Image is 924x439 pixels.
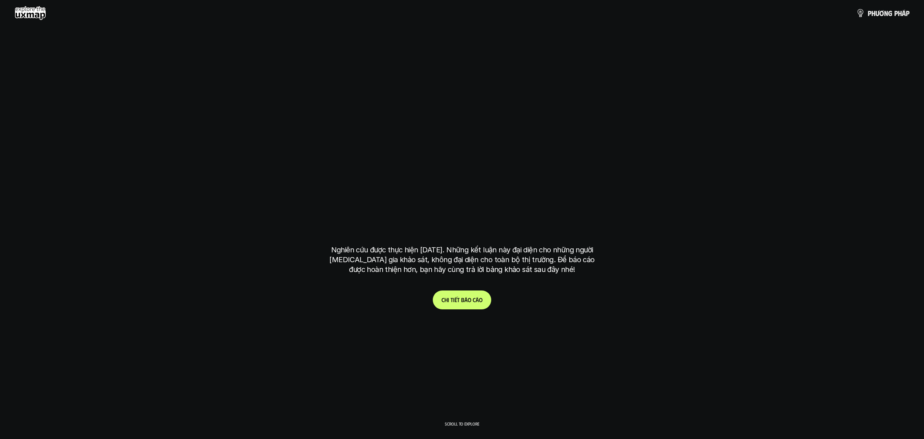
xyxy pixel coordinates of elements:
span: i [448,296,449,303]
p: Nghiên cứu được thực hiện [DATE]. Những kết luận này đại diện cho những người [MEDICAL_DATA] gia ... [326,245,598,275]
span: p [906,9,909,17]
a: phươngpháp [856,6,909,20]
span: ế [455,296,457,303]
span: c [473,296,476,303]
span: p [894,9,898,17]
span: n [884,9,888,17]
span: h [871,9,875,17]
h1: tại [GEOGRAPHIC_DATA] [333,205,591,235]
span: b [461,296,464,303]
span: p [868,9,871,17]
span: h [898,9,902,17]
span: C [441,296,444,303]
span: o [479,296,483,303]
span: á [476,296,479,303]
span: i [453,296,455,303]
span: á [464,296,468,303]
span: o [468,296,471,303]
h6: Kết quả nghiên cứu [437,131,492,139]
span: t [451,296,453,303]
a: Chitiếtbáocáo [433,290,491,309]
span: ư [875,9,879,17]
p: Scroll to explore [445,421,479,426]
span: t [457,296,460,303]
span: ơ [879,9,884,17]
h1: phạm vi công việc của [330,147,595,178]
span: á [902,9,906,17]
span: h [444,296,448,303]
span: g [888,9,892,17]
